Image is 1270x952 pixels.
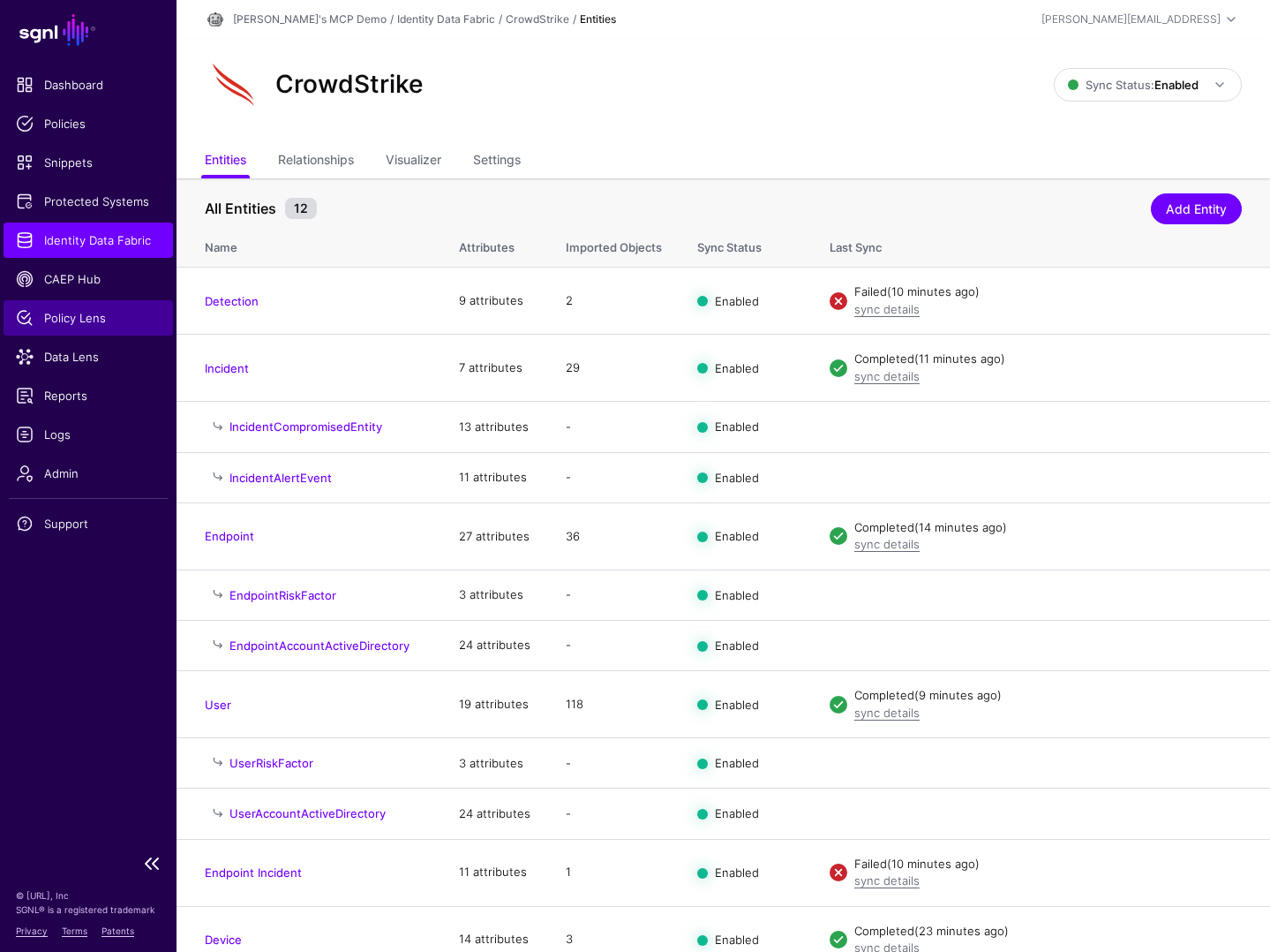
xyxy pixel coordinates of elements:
[16,115,161,132] span: Policies
[11,11,166,49] a: SGNL
[16,76,161,94] span: Dashboard
[441,738,548,789] td: 3 attributes
[16,426,161,443] span: Logs
[548,671,680,738] td: 118
[715,933,759,947] span: Enabled
[441,222,548,268] th: Attributes
[4,223,173,258] a: Identity Data Fabric
[229,471,332,485] a: IncidentAlertEvent
[16,270,161,288] span: CAEP Hub
[4,378,173,413] a: Reports
[62,926,87,936] a: Terms
[854,923,1242,941] div: Completed (23 minutes ago)
[1151,193,1242,224] a: Add Entity
[16,888,161,903] p: © [URL], Inc
[854,369,920,383] a: sync details
[275,70,424,100] h2: CrowdStrike
[4,106,173,141] a: Policies
[441,839,548,906] td: 11 attributes
[16,231,161,249] span: Identity Data Fabric
[715,588,759,602] span: Enabled
[715,419,759,434] span: Enabled
[715,638,759,653] span: Enabled
[548,502,680,570] td: 36
[397,12,495,26] a: Identity Data Fabric
[854,519,1242,537] div: Completed (14 minutes ago)
[177,222,441,268] th: Name
[233,12,387,26] a: [PERSON_NAME]'s MCP Demo
[569,11,580,27] div: /
[1154,78,1199,92] strong: Enabled
[854,856,1242,873] div: Failed (10 minutes ago)
[854,873,920,888] a: sync details
[548,452,680,502] td: -
[854,302,920,316] a: sync details
[4,184,173,219] a: Protected Systems
[4,67,173,102] a: Dashboard
[812,222,1270,268] th: Last Sync
[854,537,920,551] a: sync details
[854,706,920,720] a: sync details
[1041,11,1221,27] div: [PERSON_NAME][EMAIL_ADDRESS]
[715,865,759,880] span: Enabled
[441,402,548,452] td: 13 attributes
[205,57,261,113] img: svg+xml;base64,PHN2ZyB3aWR0aD0iNjQiIGhlaWdodD0iNjQiIHZpZXdCb3g9IjAgMCA2NCA2NCIgZmlsbD0ibm9uZSIgeG...
[16,154,161,171] span: Snippets
[548,738,680,789] td: -
[205,865,302,880] a: Endpoint Incident
[229,419,382,434] a: IncidentCompromisedEntity
[548,335,680,402] td: 29
[854,351,1242,368] div: Completed (11 minutes ago)
[200,198,281,219] span: All Entities
[205,361,249,375] a: Incident
[580,12,616,26] strong: Entities
[548,402,680,452] td: -
[441,789,548,839] td: 24 attributes
[715,470,759,484] span: Enabled
[387,11,397,27] div: /
[205,145,246,178] a: Entities
[285,198,317,219] small: 12
[506,12,569,26] a: CrowdStrike
[441,452,548,502] td: 11 attributes
[548,570,680,620] td: -
[16,926,48,936] a: Privacy
[229,588,336,602] a: EndpointRiskFactor
[715,361,759,375] span: Enabled
[473,145,521,178] a: Settings
[205,9,226,30] img: svg+xml;base64,PD94bWwgdmVyc2lvbj0iMS4wIiBlbmNvZGluZz0idXRmLTgiPz4KPCEtLSBHZW5lcmF0b3I6IEFkb2JlIE...
[4,417,173,452] a: Logs
[548,839,680,906] td: 1
[205,933,242,947] a: Device
[229,806,386,820] a: UserAccountActiveDirectory
[854,687,1242,705] div: Completed (9 minutes ago)
[4,300,173,336] a: Policy Lens
[441,570,548,620] td: 3 attributes
[4,145,173,180] a: Snippets
[441,621,548,671] td: 24 attributes
[386,145,441,178] a: Visualizer
[101,926,134,936] a: Patents
[715,697,759,711] span: Enabled
[548,621,680,671] td: -
[715,756,759,770] span: Enabled
[16,387,161,404] span: Reports
[548,222,680,268] th: Imported Objects
[548,268,680,335] td: 2
[854,283,1242,301] div: Failed (10 minutes ago)
[441,335,548,402] td: 7 attributes
[229,756,313,770] a: UserRiskFactor
[278,145,354,178] a: Relationships
[16,309,161,327] span: Policy Lens
[4,339,173,374] a: Data Lens
[441,502,548,570] td: 27 attributes
[205,294,259,308] a: Detection
[441,671,548,738] td: 19 attributes
[229,638,410,653] a: EndpointAccountActiveDirectory
[715,294,759,308] span: Enabled
[16,465,161,482] span: Admin
[495,11,506,27] div: /
[205,529,254,543] a: Endpoint
[548,789,680,839] td: -
[16,348,161,366] span: Data Lens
